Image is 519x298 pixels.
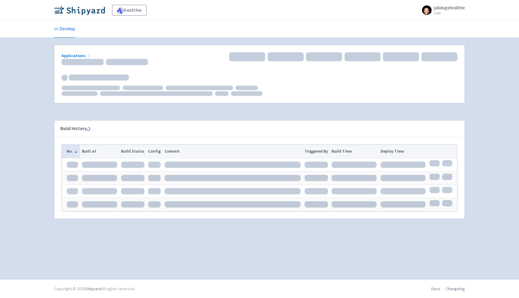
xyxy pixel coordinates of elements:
a: Changelog [446,286,465,291]
div: Build History [60,125,449,132]
th: Triggered By [302,145,330,158]
th: Deploy Time [379,145,428,158]
a: Docs [431,286,440,291]
th: Commit [163,145,303,158]
th: Config [146,145,163,158]
a: Shipyard [85,286,101,291]
small: User [434,11,465,15]
th: Build Time [330,145,379,158]
a: Develop [54,21,75,38]
a: juliolugohealthie User [418,5,465,15]
span: juliolugohealthie [434,5,465,11]
button: No. [67,148,78,154]
a: healthie [112,5,147,16]
th: Build Status [119,145,146,158]
div: Copyright © 2025 All rights reserved. [54,286,135,292]
a: Applications [62,53,91,58]
th: Built at [80,145,119,158]
img: Shipyard logo [54,5,105,15]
